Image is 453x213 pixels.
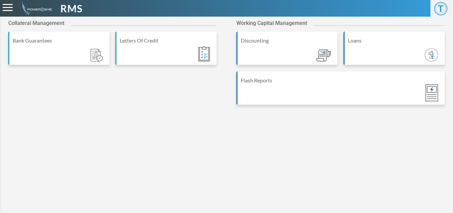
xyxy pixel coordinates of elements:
img: Module_ic [198,46,210,61]
div: Loans [348,37,441,45]
h2: Collateral Management [8,20,71,26]
img: Module_ic [425,84,438,101]
div: Bank Guarantees [13,37,106,45]
div: Flash Reports [241,76,441,84]
img: admin [19,2,52,15]
div: Discounting [241,37,334,45]
span: T [434,2,447,15]
a: Discounting Module_ic [236,32,338,71]
a: Bank Guarantees Module_ic [8,32,109,71]
a: Loans Module_ic [344,32,445,71]
div: Letters Of Credit [120,37,213,45]
img: Module_ic [425,48,438,61]
img: Module_ic [316,50,331,62]
a: Letters Of Credit Module_ic [115,32,217,71]
a: Flash Reports Module_ic [236,71,445,111]
span: RMS [60,1,83,16]
img: Module_ic [91,49,103,62]
h2: Working Capital Management [236,20,314,26]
